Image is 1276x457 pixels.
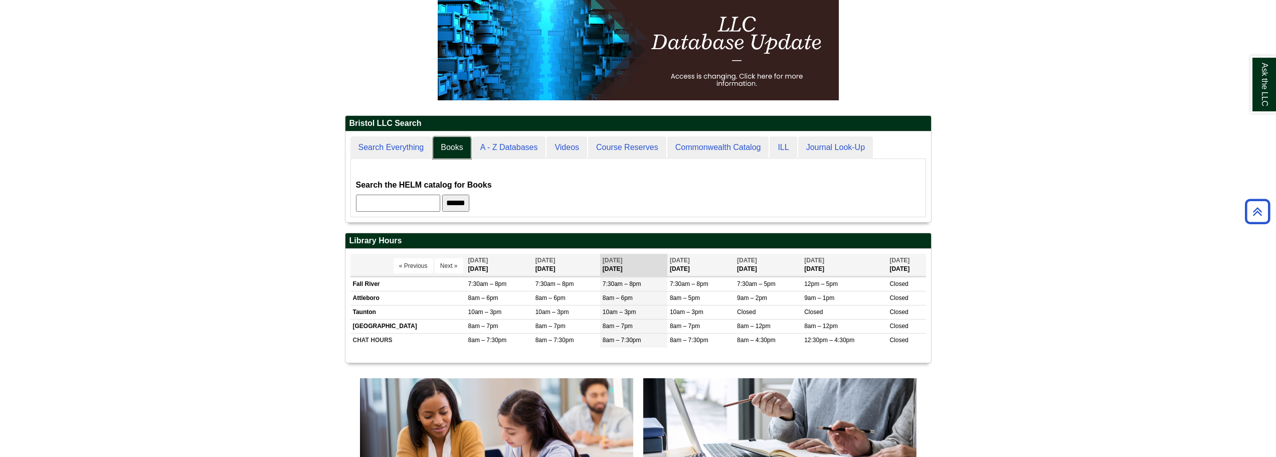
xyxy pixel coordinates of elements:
span: 8am – 7:30pm [535,337,574,344]
span: 12:30pm – 4:30pm [804,337,854,344]
span: [DATE] [670,257,690,264]
a: A - Z Databases [472,136,546,159]
span: 8am – 12pm [804,323,838,330]
span: Closed [889,294,908,301]
a: Commonwealth Catalog [667,136,769,159]
a: Journal Look-Up [798,136,873,159]
span: 8am – 6pm [468,294,498,301]
div: Books [356,164,921,212]
span: 8am – 7:30pm [603,337,641,344]
th: [DATE] [735,254,802,276]
td: Taunton [350,306,466,320]
th: [DATE] [533,254,600,276]
th: [DATE] [802,254,887,276]
label: Search the HELM catalog for Books [356,178,492,192]
span: 8am – 4:30pm [737,337,776,344]
span: 8am – 7:30pm [670,337,708,344]
span: [DATE] [535,257,556,264]
th: [DATE] [466,254,533,276]
a: Search Everything [350,136,432,159]
span: 7:30am – 8pm [603,280,641,287]
span: 7:30am – 5pm [737,280,776,287]
span: 7:30am – 8pm [535,280,574,287]
td: Fall River [350,277,466,291]
span: 7:30am – 8pm [468,280,507,287]
td: Attleboro [350,291,466,305]
span: 8am – 7pm [535,323,566,330]
span: [DATE] [737,257,757,264]
th: [DATE] [887,254,926,276]
span: [DATE] [889,257,909,264]
span: Closed [889,309,908,316]
span: 9am – 2pm [737,294,767,301]
span: Closed [889,280,908,287]
span: 9am – 1pm [804,294,834,301]
th: [DATE] [667,254,735,276]
span: 10am – 3pm [603,309,636,316]
button: « Previous [394,258,433,273]
span: 10am – 3pm [535,309,569,316]
span: [DATE] [468,257,488,264]
span: 8am – 6pm [535,294,566,301]
a: Course Reserves [588,136,666,159]
button: Next » [435,258,463,273]
span: Closed [804,309,823,316]
span: 8am – 12pm [737,323,771,330]
td: CHAT HOURS [350,334,466,348]
span: 8am – 7:30pm [468,337,507,344]
span: 10am – 3pm [670,309,703,316]
a: Back to Top [1241,205,1273,218]
span: [DATE] [804,257,824,264]
span: Closed [889,337,908,344]
span: 8am – 5pm [670,294,700,301]
span: 12pm – 5pm [804,280,838,287]
a: Books [433,136,471,159]
span: 8am – 6pm [603,294,633,301]
a: ILL [770,136,797,159]
span: 7:30am – 8pm [670,280,708,287]
a: Videos [546,136,587,159]
th: [DATE] [600,254,667,276]
span: 8am – 7pm [670,323,700,330]
span: [DATE] [603,257,623,264]
td: [GEOGRAPHIC_DATA] [350,320,466,334]
span: Closed [737,309,756,316]
span: Closed [889,323,908,330]
h2: Library Hours [345,233,931,249]
span: 8am – 7pm [603,323,633,330]
span: 8am – 7pm [468,323,498,330]
span: 10am – 3pm [468,309,502,316]
h2: Bristol LLC Search [345,116,931,131]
